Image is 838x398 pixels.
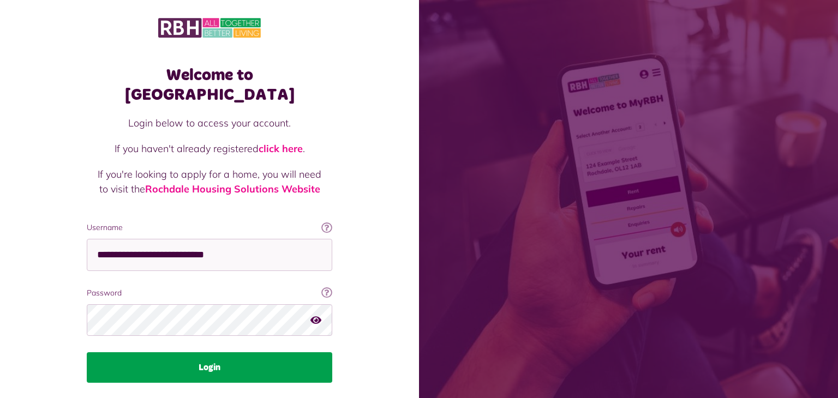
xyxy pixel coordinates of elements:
[87,287,332,299] label: Password
[98,116,321,130] p: Login below to access your account.
[158,16,261,39] img: MyRBH
[259,142,303,155] a: click here
[145,183,320,195] a: Rochdale Housing Solutions Website
[98,167,321,196] p: If you're looking to apply for a home, you will need to visit the
[87,222,332,233] label: Username
[98,141,321,156] p: If you haven't already registered .
[87,352,332,383] button: Login
[87,65,332,105] h1: Welcome to [GEOGRAPHIC_DATA]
